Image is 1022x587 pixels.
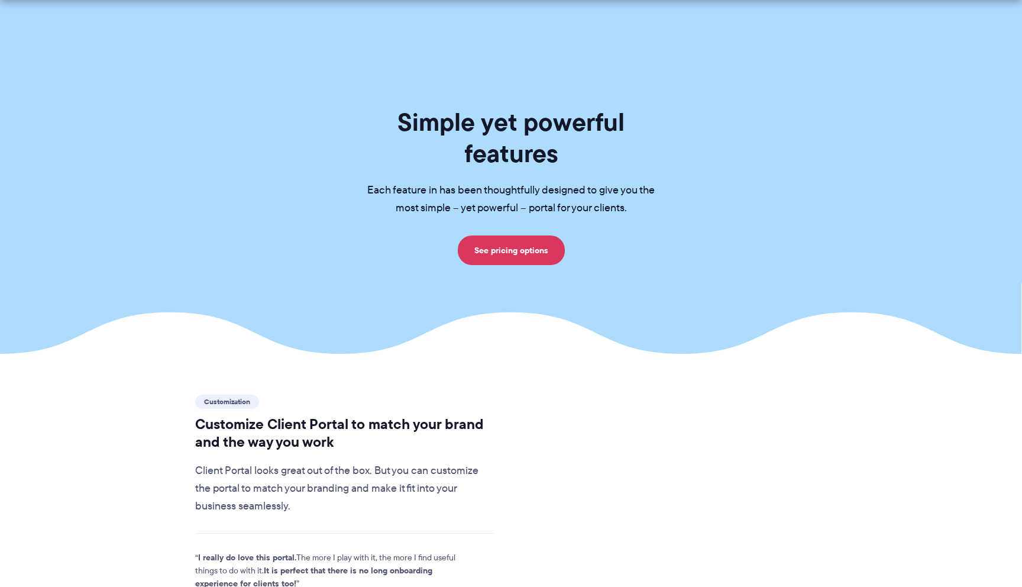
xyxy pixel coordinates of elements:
strong: I really do love this portal. [198,551,296,564]
p: Each feature in has been thoughtfully designed to give you the most simple – yet powerful – porta... [348,182,674,217]
a: See pricing options [458,236,565,265]
h1: Simple yet powerful features [348,107,674,169]
span: Customization [195,395,259,409]
p: Client Portal looks great out of the box. But you can customize the portal to match your branding... [195,462,494,515]
h2: Customize Client Portal to match your brand and the way you work [195,415,494,451]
